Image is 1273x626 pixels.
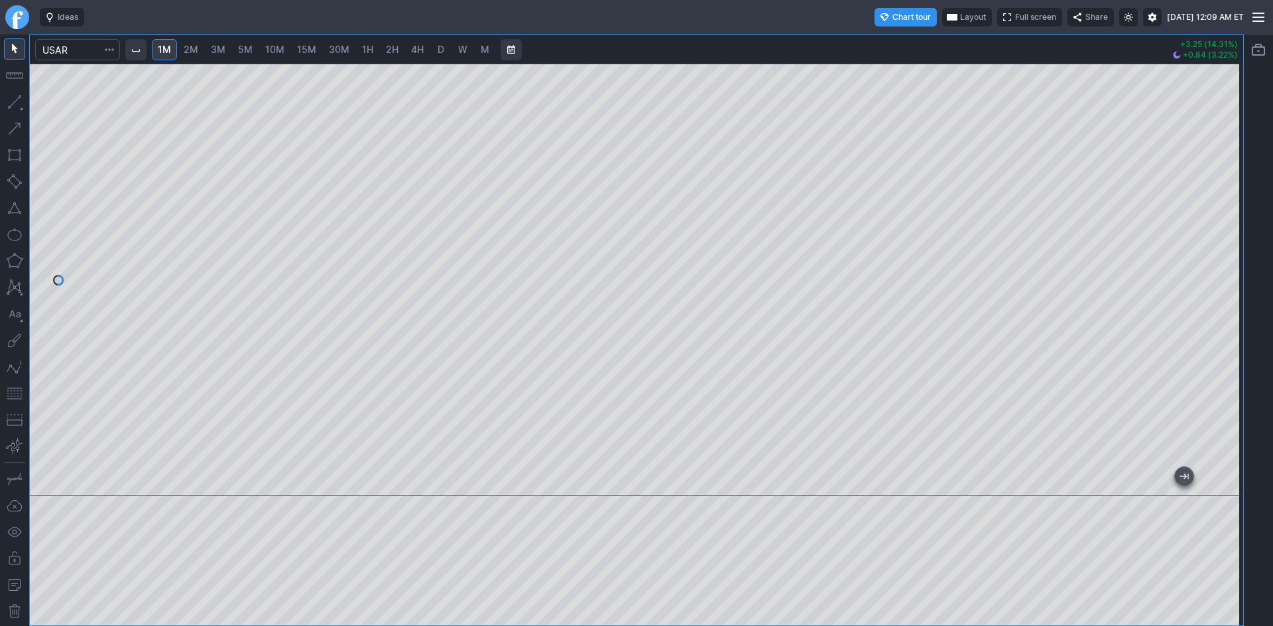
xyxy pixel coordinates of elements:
button: Full screen [997,8,1062,26]
button: Interval [125,39,147,60]
button: Portfolio watchlist [1248,39,1269,60]
button: Triangle [4,197,25,219]
span: Layout [960,11,986,24]
button: Hide drawings [4,521,25,543]
button: Rectangle [4,144,25,166]
button: Remove all drawings [4,601,25,622]
button: Range [501,39,522,60]
span: D [438,44,444,55]
span: +0.84 (3.22%) [1183,51,1238,59]
input: Search [35,39,120,60]
a: W [452,39,473,60]
button: Brush [4,330,25,351]
span: 1M [158,44,171,55]
a: 30M [323,39,355,60]
button: Share [1067,8,1114,26]
span: Share [1085,11,1108,24]
a: 4H [405,39,430,60]
span: W [458,44,467,55]
span: Full screen [1015,11,1056,24]
button: Rotated rectangle [4,171,25,192]
span: 30M [329,44,349,55]
a: 2M [178,39,204,60]
span: 10M [265,44,284,55]
a: 1M [152,39,177,60]
span: M [481,44,489,55]
span: 2M [184,44,198,55]
a: 2H [380,39,404,60]
span: 1H [362,44,373,55]
span: 2H [386,44,398,55]
span: 4H [411,44,424,55]
a: D [430,39,452,60]
button: Position [4,409,25,431]
button: Search [100,39,119,60]
a: 5M [232,39,259,60]
a: M [474,39,495,60]
a: 1H [356,39,379,60]
button: Anchored VWAP [4,436,25,457]
button: Drawing mode: Single [4,468,25,490]
button: Text [4,303,25,325]
button: Mouse [4,38,25,60]
button: Layout [942,8,992,26]
button: XABCD [4,277,25,298]
p: +3.25 (14.31%) [1173,40,1238,48]
span: 5M [238,44,253,55]
button: Drawings autosave: Off [4,495,25,516]
button: Elliott waves [4,356,25,378]
a: 15M [291,39,322,60]
button: Fibonacci retracements [4,383,25,404]
span: 15M [297,44,316,55]
button: Add note [4,574,25,596]
a: Finviz.com [5,5,29,29]
button: Arrow [4,118,25,139]
span: [DATE] 12:09 AM ET [1167,11,1244,24]
button: Lock drawings [4,548,25,569]
button: Polygon [4,250,25,272]
button: Measure [4,65,25,86]
a: 10M [259,39,290,60]
button: Settings [1143,8,1162,26]
span: Chart tour [892,11,931,24]
button: Ideas [40,8,84,26]
button: Chart tour [875,8,937,26]
button: Toggle light mode [1119,8,1138,26]
span: 3M [211,44,225,55]
button: Jump to the most recent bar [1175,467,1193,486]
button: Line [4,91,25,113]
a: 3M [205,39,231,60]
span: Ideas [58,11,78,24]
button: Ellipse [4,224,25,245]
